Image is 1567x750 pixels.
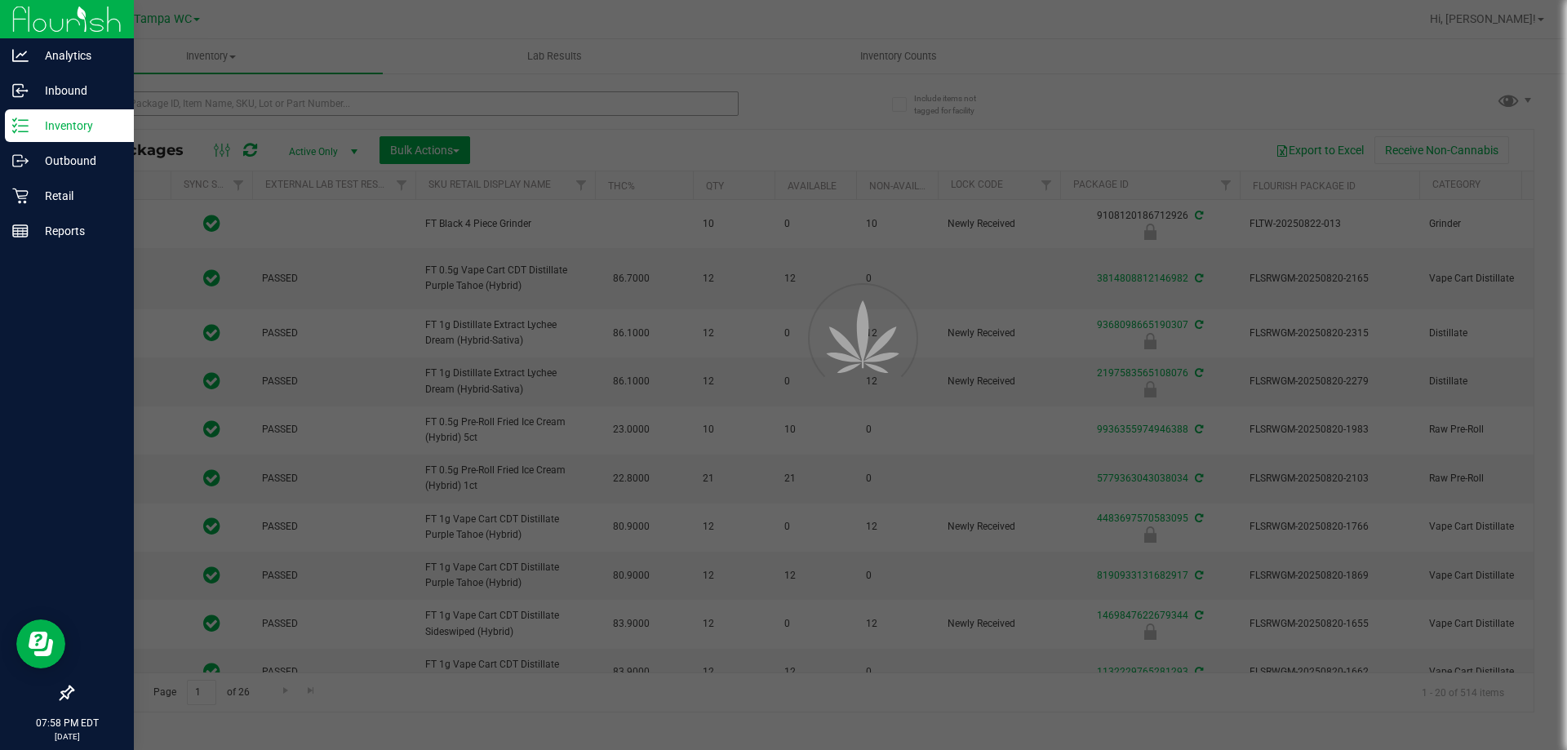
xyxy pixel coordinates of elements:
p: Analytics [29,46,127,65]
p: Inventory [29,116,127,135]
inline-svg: Inventory [12,118,29,134]
p: Retail [29,186,127,206]
p: Outbound [29,151,127,171]
p: Reports [29,221,127,241]
inline-svg: Retail [12,188,29,204]
inline-svg: Reports [12,223,29,239]
p: Inbound [29,81,127,100]
inline-svg: Inbound [12,82,29,99]
iframe: Resource center [16,619,65,668]
p: 07:58 PM EDT [7,716,127,730]
p: [DATE] [7,730,127,743]
inline-svg: Analytics [12,47,29,64]
inline-svg: Outbound [12,153,29,169]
